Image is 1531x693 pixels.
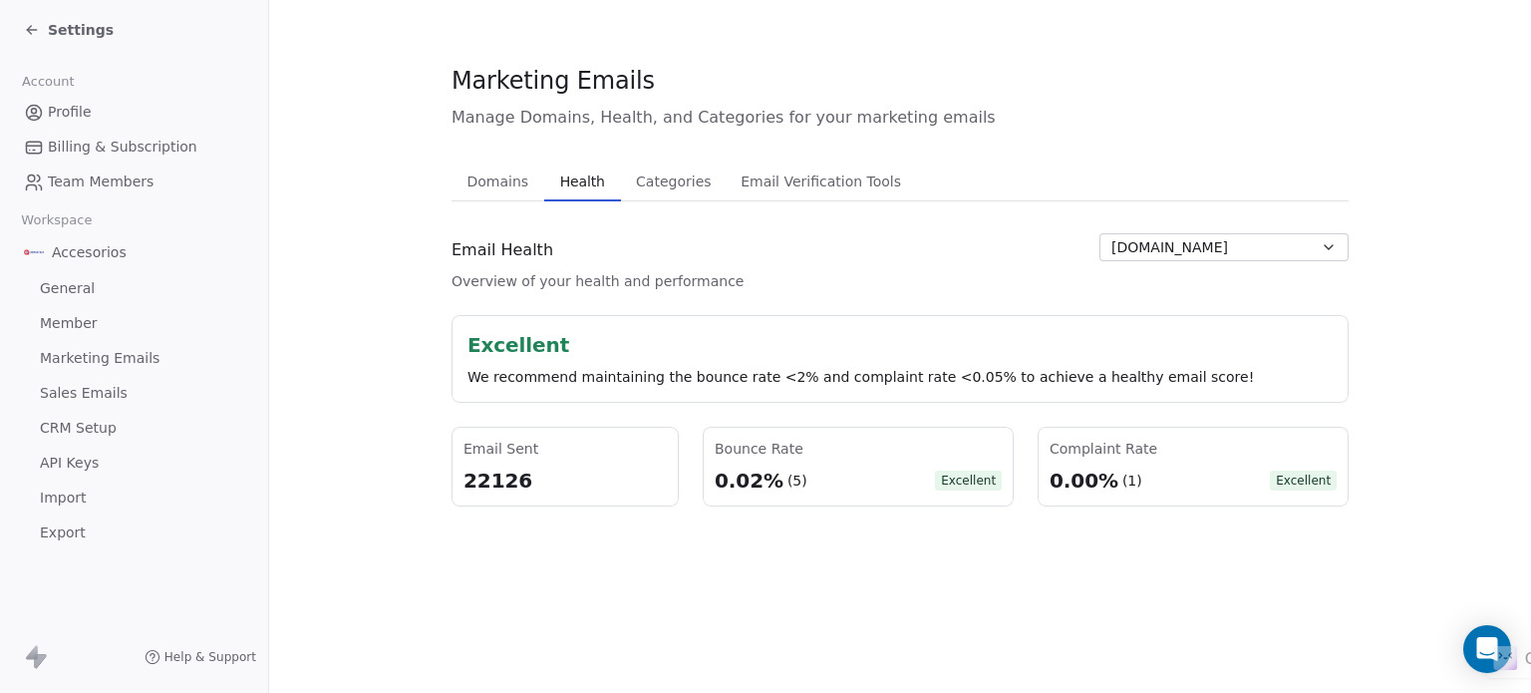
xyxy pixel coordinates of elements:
[463,439,667,459] div: Email Sent
[16,131,252,164] a: Billing & Subscription
[16,272,252,305] a: General
[452,66,655,96] span: Marketing Emails
[13,67,83,97] span: Account
[52,242,127,262] span: Accesorios
[1270,471,1337,491] span: Excellent
[48,172,153,192] span: Team Members
[628,168,719,195] span: Categories
[16,377,252,410] a: Sales Emails
[40,522,86,543] span: Export
[16,342,252,375] a: Marketing Emails
[467,331,1333,359] div: Excellent
[715,467,783,495] div: 0.02%
[24,242,44,262] img: Accesorios-AMZ-Logo.png
[40,313,98,334] span: Member
[935,471,1002,491] span: Excellent
[463,467,667,495] div: 22126
[452,238,553,262] span: Email Health
[452,271,744,291] span: Overview of your health and performance
[48,102,92,123] span: Profile
[16,166,252,198] a: Team Members
[1050,467,1118,495] div: 0.00%
[459,168,537,195] span: Domains
[16,307,252,340] a: Member
[13,205,101,235] span: Workspace
[16,482,252,515] a: Import
[452,106,1349,130] span: Manage Domains, Health, and Categories for your marketing emails
[40,348,159,369] span: Marketing Emails
[467,367,1333,387] div: We recommend maintaining the bounce rate <2% and complaint rate <0.05% to achieve a healthy email...
[164,649,256,665] span: Help & Support
[715,439,1002,459] div: Bounce Rate
[16,447,252,480] a: API Keys
[24,20,114,40] a: Settings
[1122,471,1142,491] div: (1)
[40,488,86,509] span: Import
[40,278,95,299] span: General
[145,649,256,665] a: Help & Support
[40,383,128,404] span: Sales Emails
[48,137,197,158] span: Billing & Subscription
[16,517,252,549] a: Export
[40,453,99,474] span: API Keys
[786,471,806,491] div: (5)
[16,412,252,445] a: CRM Setup
[1050,439,1337,459] div: Complaint Rate
[40,418,117,439] span: CRM Setup
[733,168,909,195] span: Email Verification Tools
[552,168,613,195] span: Health
[1111,237,1228,258] span: [DOMAIN_NAME]
[1463,625,1511,673] div: Open Intercom Messenger
[16,96,252,129] a: Profile
[48,20,114,40] span: Settings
